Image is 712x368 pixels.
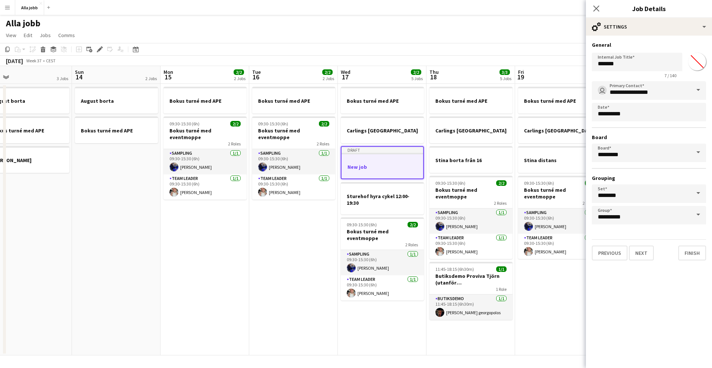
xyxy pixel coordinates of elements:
[429,262,512,320] app-job-card: 11:45-18:15 (6h30m)1/1Butiksdemo Proviva Tjörn (utanför [GEOGRAPHIC_DATA])1 RoleButiksdemo1/111:4...
[592,134,706,141] h3: Board
[164,98,247,104] h3: Bokus turné med APE
[230,121,241,126] span: 2/2
[429,146,512,173] app-job-card: Stina borta från 16
[341,127,424,134] h3: Carlings [GEOGRAPHIC_DATA]
[341,275,424,300] app-card-role: Team Leader1/109:30-15:30 (6h)[PERSON_NAME]
[55,30,78,40] a: Comms
[252,149,335,174] app-card-role: Sampling1/109:30-15:30 (6h)[PERSON_NAME]
[429,127,512,134] h3: Carlings [GEOGRAPHIC_DATA]
[429,69,439,75] span: Thu
[629,246,654,260] button: Next
[58,32,75,39] span: Comms
[252,174,335,200] app-card-role: Team Leader1/109:30-15:30 (6h)[PERSON_NAME]
[24,58,43,63] span: Week 37
[429,157,512,164] h3: Stina borta från 16
[169,121,200,126] span: 09:30-15:30 (6h)
[592,175,706,181] h3: Grouping
[252,98,335,104] h3: Bokus turné med APE
[435,266,474,272] span: 11:45-18:15 (6h30m)
[6,57,23,65] div: [DATE]
[435,180,465,186] span: 09:30-15:30 (6h)
[429,98,512,104] h3: Bokus turné med APE
[518,87,601,114] div: Bokus turné med APE
[429,295,512,320] app-card-role: Butiksdemo1/111:45-18:15 (6h30m)[PERSON_NAME] georgopolos
[429,273,512,286] h3: Butiksdemo Proviva Tjörn (utanför [GEOGRAPHIC_DATA])
[164,127,247,141] h3: Bokus turné med eventmoppe
[583,200,595,206] span: 2 Roles
[586,4,712,13] h3: Job Details
[252,127,335,141] h3: Bokus turné med eventmoppe
[586,18,712,36] div: Settings
[342,164,423,170] h3: New job
[341,116,424,143] app-job-card: Carlings [GEOGRAPHIC_DATA]
[342,147,423,153] div: Draft
[6,32,16,39] span: View
[319,121,329,126] span: 2/2
[592,42,706,48] h3: General
[234,69,244,75] span: 2/2
[341,69,350,75] span: Wed
[341,217,424,300] app-job-card: 09:30-15:30 (6h)2/2Bokus turné med eventmoppe2 RolesSampling1/109:30-15:30 (6h)[PERSON_NAME]Team ...
[405,242,418,247] span: 2 Roles
[75,127,158,134] h3: Bokus turné med APE
[500,69,510,75] span: 3/3
[75,69,84,75] span: Sun
[678,246,706,260] button: Finish
[341,193,424,206] h3: Sturehof hyra cykel 12:00-19:30
[40,32,51,39] span: Jobs
[518,127,601,134] h3: Carlings [GEOGRAPHIC_DATA]
[24,32,32,39] span: Edit
[518,146,601,173] app-job-card: Stina distans
[341,146,424,179] app-job-card: DraftNew job
[341,250,424,275] app-card-role: Sampling1/109:30-15:30 (6h)[PERSON_NAME]
[75,98,158,104] h3: August borta
[251,73,261,81] span: 16
[524,180,554,186] span: 09:30-15:30 (6h)
[411,69,421,75] span: 2/2
[164,116,247,200] app-job-card: 09:30-15:30 (6h)2/2Bokus turné med eventmoppe2 RolesSampling1/109:30-15:30 (6h)[PERSON_NAME]Team ...
[518,176,601,259] app-job-card: 09:30-15:30 (6h)2/2Bokus turné med eventmoppe2 RolesSampling1/109:30-15:30 (6h)[PERSON_NAME]Team ...
[429,87,512,114] app-job-card: Bokus turné med APE
[21,30,35,40] a: Edit
[592,246,627,260] button: Previous
[500,76,511,81] div: 5 Jobs
[408,222,418,227] span: 2/2
[317,141,329,147] span: 2 Roles
[496,266,507,272] span: 1/1
[15,0,44,15] button: Alla jobb
[162,73,173,81] span: 15
[429,234,512,259] app-card-role: Team Leader1/109:30-15:30 (6h)[PERSON_NAME]
[57,76,68,81] div: 3 Jobs
[6,18,40,29] h1: Alla jobb
[518,116,601,143] div: Carlings [GEOGRAPHIC_DATA]
[517,73,524,81] span: 19
[341,98,424,104] h3: Bokus turné med APE
[429,208,512,234] app-card-role: Sampling1/109:30-15:30 (6h)[PERSON_NAME]
[3,30,19,40] a: View
[252,87,335,114] app-job-card: Bokus turné med APE
[518,98,601,104] h3: Bokus turné med APE
[75,87,158,114] app-job-card: August borta
[323,76,334,81] div: 2 Jobs
[411,76,423,81] div: 5 Jobs
[429,176,512,259] app-job-card: 09:30-15:30 (6h)2/2Bokus turné med eventmoppe2 RolesSampling1/109:30-15:30 (6h)[PERSON_NAME]Team ...
[75,116,158,143] div: Bokus turné med APE
[252,116,335,200] app-job-card: 09:30-15:30 (6h)2/2Bokus turné med eventmoppe2 RolesSampling1/109:30-15:30 (6h)[PERSON_NAME]Team ...
[585,180,595,186] span: 2/2
[428,73,439,81] span: 18
[518,208,601,234] app-card-role: Sampling1/109:30-15:30 (6h)[PERSON_NAME]
[228,141,241,147] span: 2 Roles
[164,87,247,114] app-job-card: Bokus turné med APE
[518,157,601,164] h3: Stina distans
